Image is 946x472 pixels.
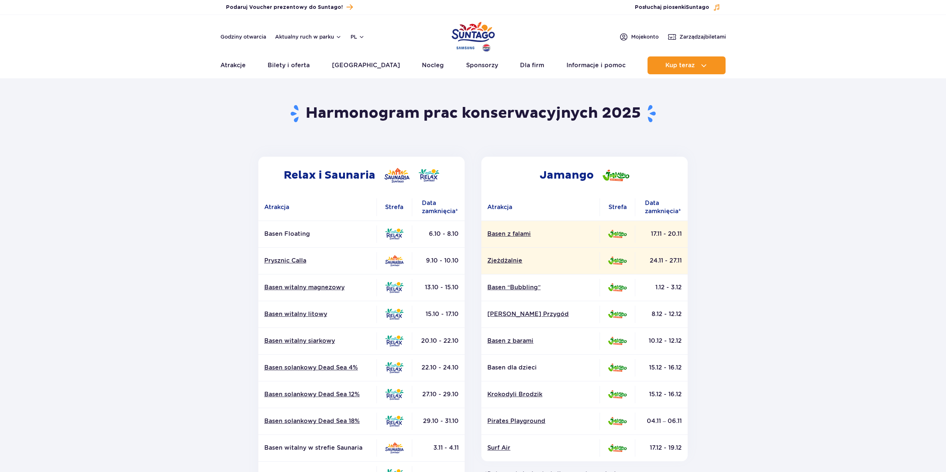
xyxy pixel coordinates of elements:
span: Posłuchaj piosenki [635,4,709,11]
th: Atrakcja [258,194,377,221]
td: 10.12 - 12.12 [635,328,688,354]
a: Basen “Bubbling” [487,283,594,292]
p: Basen dla dzieci [487,364,594,372]
img: Relax [385,362,404,373]
span: Kup teraz [665,62,695,69]
td: 15.12 - 16.12 [635,381,688,408]
img: Relax [385,416,404,427]
button: Aktualny ruch w parku [275,34,342,40]
th: Data zamknięcia* [635,194,688,221]
a: Podaruj Voucher prezentowy do Suntago! [226,2,353,12]
img: Relax [385,389,404,400]
img: Relax [385,228,404,240]
td: 9.10 - 10.10 [412,247,465,274]
img: Jamango [608,417,627,425]
span: Moje konto [631,33,659,40]
td: 13.10 - 15.10 [412,274,465,301]
td: 17.12 - 19.12 [635,434,688,461]
a: Basen witalny magnezowy [264,283,371,292]
a: Basen solankowy Dead Sea 4% [264,364,371,372]
td: 1.12 - 3.12 [635,274,688,301]
img: Saunaria [384,168,410,183]
td: 27.10 - 29.10 [412,381,465,408]
button: Kup teraz [648,56,726,74]
td: 8.12 - 12.12 [635,301,688,328]
img: Relax [385,309,404,320]
td: 15.12 - 16.12 [635,354,688,381]
th: Strefa [600,194,635,221]
a: Sponsorzy [466,56,498,74]
span: Zarządzaj biletami [679,33,726,40]
img: Jamango [608,337,627,345]
span: Podaruj Voucher prezentowy do Suntago! [226,4,343,11]
img: Saunaria [385,442,404,453]
p: Basen witalny w strefie Saunaria [264,444,371,452]
td: 20.10 - 22.10 [412,328,465,354]
button: Posłuchaj piosenkiSuntago [635,4,720,11]
img: Jamango [603,170,629,181]
a: Basen z barami [487,337,594,345]
img: Jamango [608,390,627,398]
a: Zjeżdżalnie [487,257,594,265]
td: 6.10 - 8.10 [412,221,465,247]
a: Pirates Playground [487,417,594,425]
a: Basen z falami [487,230,594,238]
button: pl [351,33,365,40]
img: Jamango [608,283,627,292]
a: Zarządzajbiletami [668,32,726,41]
a: Park of Poland [452,19,495,53]
a: Basen solankowy Dead Sea 18% [264,417,371,425]
a: Prysznic Calla [264,257,371,265]
img: Relax [419,169,439,182]
h2: Jamango [481,157,688,194]
img: Jamango [608,364,627,372]
a: Krokodyli Brodzik [487,390,594,398]
td: 22.10 - 24.10 [412,354,465,381]
img: Jamango [608,230,627,238]
a: Atrakcje [220,56,246,74]
a: Surf Air [487,444,594,452]
span: Suntago [686,5,709,10]
td: 3.11 - 4.11 [412,434,465,461]
a: Nocleg [422,56,444,74]
img: Saunaria [385,255,404,266]
img: Relax [385,335,404,346]
th: Strefa [377,194,412,221]
a: Dla firm [520,56,544,74]
a: Bilety i oferta [268,56,310,74]
th: Atrakcja [481,194,600,221]
a: Informacje i pomoc [566,56,626,74]
th: Data zamknięcia* [412,194,465,221]
p: Basen Floating [264,230,371,238]
td: 24.11 - 27.11 [635,247,688,274]
a: [GEOGRAPHIC_DATA] [332,56,400,74]
h2: Relax i Saunaria [258,157,465,194]
img: Jamango [608,444,627,452]
a: Basen witalny litowy [264,310,371,318]
a: Basen solankowy Dead Sea 12% [264,390,371,398]
a: Mojekonto [619,32,659,41]
td: 17.11 - 20.11 [635,221,688,247]
a: Godziny otwarcia [220,33,266,40]
img: Jamango [608,257,627,265]
td: 15.10 - 17.10 [412,301,465,328]
img: Jamango [608,310,627,318]
a: [PERSON_NAME] Przygód [487,310,594,318]
h1: Harmonogram prac konserwacyjnych 2025 [255,104,691,123]
img: Relax [385,282,404,293]
td: 04.11 – 06.11 [635,408,688,434]
td: 29.10 - 31.10 [412,408,465,434]
a: Basen witalny siarkowy [264,337,371,345]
